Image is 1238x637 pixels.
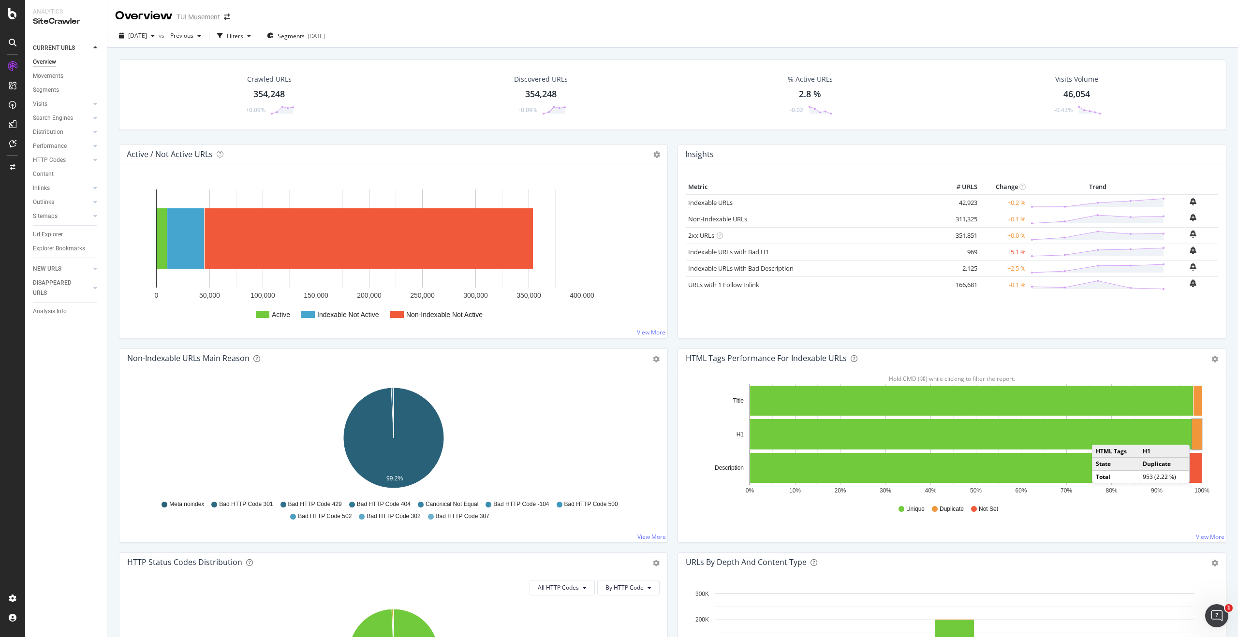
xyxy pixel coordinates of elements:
[357,500,411,508] span: Bad HTTP Code 404
[940,505,964,513] span: Duplicate
[788,74,833,84] div: % Active URLs
[33,244,100,254] a: Explorer Bookmarks
[1196,533,1224,541] a: View More
[33,113,73,123] div: Search Engines
[278,32,305,40] span: Segments
[941,194,980,211] td: 42,923
[688,280,759,289] a: URLs with 1 Follow Inlink
[941,260,980,276] td: 2,125
[685,148,714,161] h4: Insights
[33,183,50,193] div: Inlinks
[251,291,275,299] text: 100,000
[637,533,666,541] a: View More
[941,227,980,244] td: 351,851
[33,85,100,95] a: Segments
[925,487,936,494] text: 40%
[799,88,821,101] div: 2.8 %
[980,276,1028,293] td: -0.1 %
[33,57,56,67] div: Overview
[1151,487,1163,494] text: 90%
[1211,356,1218,362] div: gear
[33,306,100,317] a: Analysis Info
[834,487,846,494] text: 20%
[686,384,1218,496] svg: A chart.
[155,291,159,299] text: 0
[1190,230,1196,238] div: bell-plus
[127,148,213,161] h4: Active / Not Active URLs
[686,557,807,567] div: URLs by Depth and Content Type
[1092,470,1139,483] td: Total
[33,141,90,151] a: Performance
[33,278,90,298] a: DISAPPEARED URLS
[115,28,159,43] button: [DATE]
[688,215,747,223] a: Non-Indexable URLs
[33,71,100,81] a: Movements
[298,512,352,521] span: Bad HTTP Code 502
[33,264,90,274] a: NEW URLS
[789,487,801,494] text: 10%
[1225,604,1233,612] span: 1
[1139,470,1189,483] td: 953 (2.22 %)
[227,32,243,40] div: Filters
[1055,74,1098,84] div: Visits Volume
[1139,458,1189,471] td: Duplicate
[980,260,1028,276] td: +2.5 %
[367,512,420,521] span: Bad HTTP Code 302
[1190,214,1196,221] div: bell-plus
[166,28,205,43] button: Previous
[33,127,63,137] div: Distribution
[715,464,744,471] text: Description
[688,198,733,207] a: Indexable URLs
[219,500,273,508] span: Bad HTTP Code 301
[530,580,595,595] button: All HTTP Codes
[263,28,329,43] button: Segments[DATE]
[1190,263,1196,271] div: bell-plus
[1190,198,1196,205] div: bell-plus
[272,311,290,318] text: Active
[1211,560,1218,566] div: gear
[1061,487,1072,494] text: 70%
[980,194,1028,211] td: +0.2 %
[33,230,63,240] div: Url Explorer
[688,247,769,256] a: Indexable URLs with Bad H1
[980,180,1028,194] th: Change
[538,583,579,592] span: All HTTP Codes
[115,8,173,24] div: Overview
[33,43,75,53] div: CURRENT URLS
[246,106,265,114] div: +0.09%
[33,264,61,274] div: NEW URLS
[127,384,660,496] svg: A chart.
[33,99,90,109] a: Visits
[33,197,90,207] a: Outlinks
[1092,458,1139,471] td: State
[33,211,58,221] div: Sitemaps
[406,311,483,318] text: Non-Indexable Not Active
[980,227,1028,244] td: +0.0 %
[463,291,488,299] text: 300,000
[653,356,660,362] div: gear
[33,278,82,298] div: DISAPPEARED URLS
[695,616,709,623] text: 200K
[33,211,90,221] a: Sitemaps
[880,487,891,494] text: 30%
[33,16,99,27] div: SiteCrawler
[33,183,90,193] a: Inlinks
[941,211,980,227] td: 311,325
[1015,487,1027,494] text: 60%
[127,180,660,331] svg: A chart.
[33,244,85,254] div: Explorer Bookmarks
[199,291,220,299] text: 50,000
[253,88,285,101] div: 354,248
[166,31,193,40] span: Previous
[941,180,980,194] th: # URLS
[790,106,803,114] div: -0.02
[308,32,325,40] div: [DATE]
[288,500,342,508] span: Bad HTTP Code 429
[605,583,644,592] span: By HTTP Code
[1205,604,1228,627] iframe: Intercom live chat
[688,231,714,240] a: 2xx URLs
[127,557,242,567] div: HTTP Status Codes Distribution
[653,151,660,158] i: Options
[317,311,379,318] text: Indexable Not Active
[33,197,54,207] div: Outlinks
